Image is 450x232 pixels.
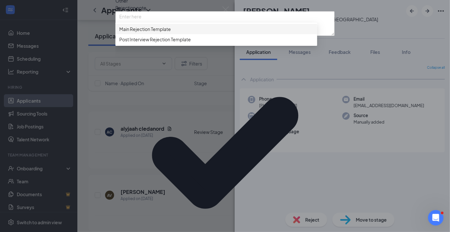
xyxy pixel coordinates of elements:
[119,25,171,33] span: Main Rejection Template
[428,210,444,226] iframe: Intercom live chat
[115,5,146,11] span: Rejection note
[119,36,191,43] span: Post Interview Rejection Template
